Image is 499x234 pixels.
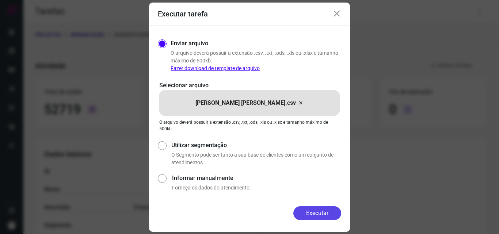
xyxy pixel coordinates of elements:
p: O arquivo deverá possuir a extensão .csv, .txt, .ods, .xls ou .xlsx e tamanho máximo de 500kb. [159,119,340,132]
p: [PERSON_NAME] [PERSON_NAME].csv [195,99,296,107]
label: Enviar arquivo [171,39,208,48]
h3: Executar tarefa [158,9,208,18]
p: O arquivo deverá possuir a extensão .csv, .txt, .ods, .xls ou .xlsx e tamanho máximo de 500kb. [171,49,341,72]
a: Fazer download de template de arquivo [171,65,260,71]
p: Forneça os dados do atendimento. [172,184,341,192]
label: Informar manualmente [172,174,341,183]
button: Executar [293,206,341,220]
p: O Segmento pode ser tanto a sua base de clientes como um conjunto de atendimentos. [171,151,341,166]
p: Selecionar arquivo [159,81,340,90]
label: Utilizar segmentação [171,141,341,150]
